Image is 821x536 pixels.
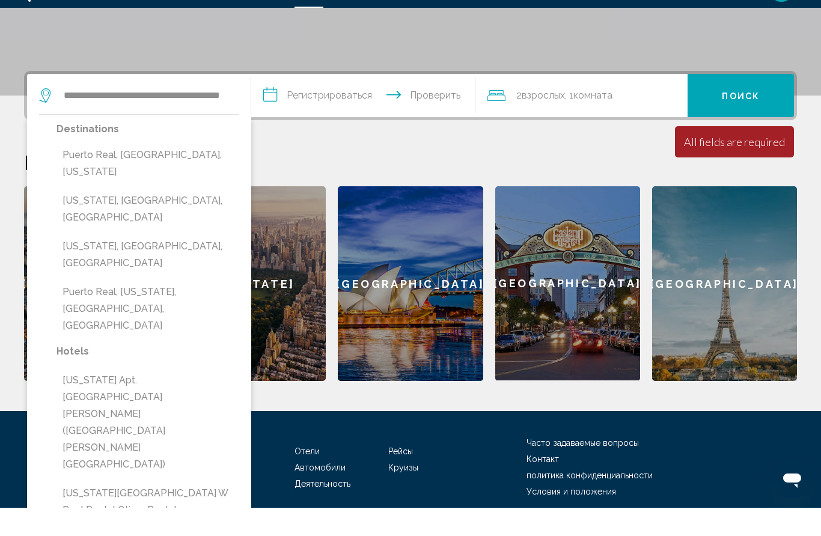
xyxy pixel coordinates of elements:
[722,120,760,129] font: Поиск
[635,14,647,24] font: ru
[526,499,653,508] a: политика конфиденциальности
[688,102,794,145] button: Поиск
[24,215,169,409] a: [GEOGRAPHIC_DATA]
[522,118,565,129] font: взрослых
[773,488,811,526] iframe: Кнопка запуска окна обмена сообщениями
[766,5,797,31] button: Меню пользователя
[56,172,239,212] button: Puerto Real, [GEOGRAPHIC_DATA], [US_STATE]
[565,118,573,129] font: , 1
[295,475,320,484] a: Отели
[251,102,475,145] button: Даты заезда и выезда
[388,491,418,501] a: Круизы
[56,149,239,166] p: Destinations
[516,118,522,129] font: 2
[295,13,323,23] a: Отели
[652,215,797,409] a: [GEOGRAPHIC_DATA]
[295,507,350,517] a: Деятельность
[677,14,736,24] font: доллар США
[526,483,559,492] a: Контакт
[24,178,797,203] h2: Featured Destinations
[56,309,239,365] button: Puerto Real, [US_STATE], [GEOGRAPHIC_DATA], [GEOGRAPHIC_DATA]
[56,263,239,303] button: [US_STATE], [GEOGRAPHIC_DATA], [GEOGRAPHIC_DATA]
[495,215,640,409] a: [GEOGRAPHIC_DATA]
[56,397,239,504] button: [US_STATE] Apt. [GEOGRAPHIC_DATA][PERSON_NAME] ([GEOGRAPHIC_DATA][PERSON_NAME][GEOGRAPHIC_DATA])
[774,11,789,24] font: РЛ
[27,102,794,145] div: Виджет поиска
[24,6,282,30] a: Травориум
[388,475,413,484] a: Рейсы
[635,10,659,28] button: Изменить язык
[677,10,748,28] button: Изменить валюту
[526,515,616,525] a: Условия и положения
[396,13,447,23] a: Автомобили
[338,215,483,409] a: [GEOGRAPHIC_DATA]
[513,8,527,28] button: Дополнительные элементы навигации
[684,163,785,177] div: All fields are required
[181,215,326,409] a: [US_STATE]
[573,118,612,129] font: комната
[526,466,639,476] a: Часто задаваемые вопросы
[471,13,501,23] a: Круизы
[56,371,239,388] p: Hotels
[295,491,346,501] a: Автомобили
[56,218,239,257] button: [US_STATE], [GEOGRAPHIC_DATA], [GEOGRAPHIC_DATA]
[347,13,372,23] a: Рейсы
[475,102,688,145] button: Путешественники: 2 взрослых, 0 детей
